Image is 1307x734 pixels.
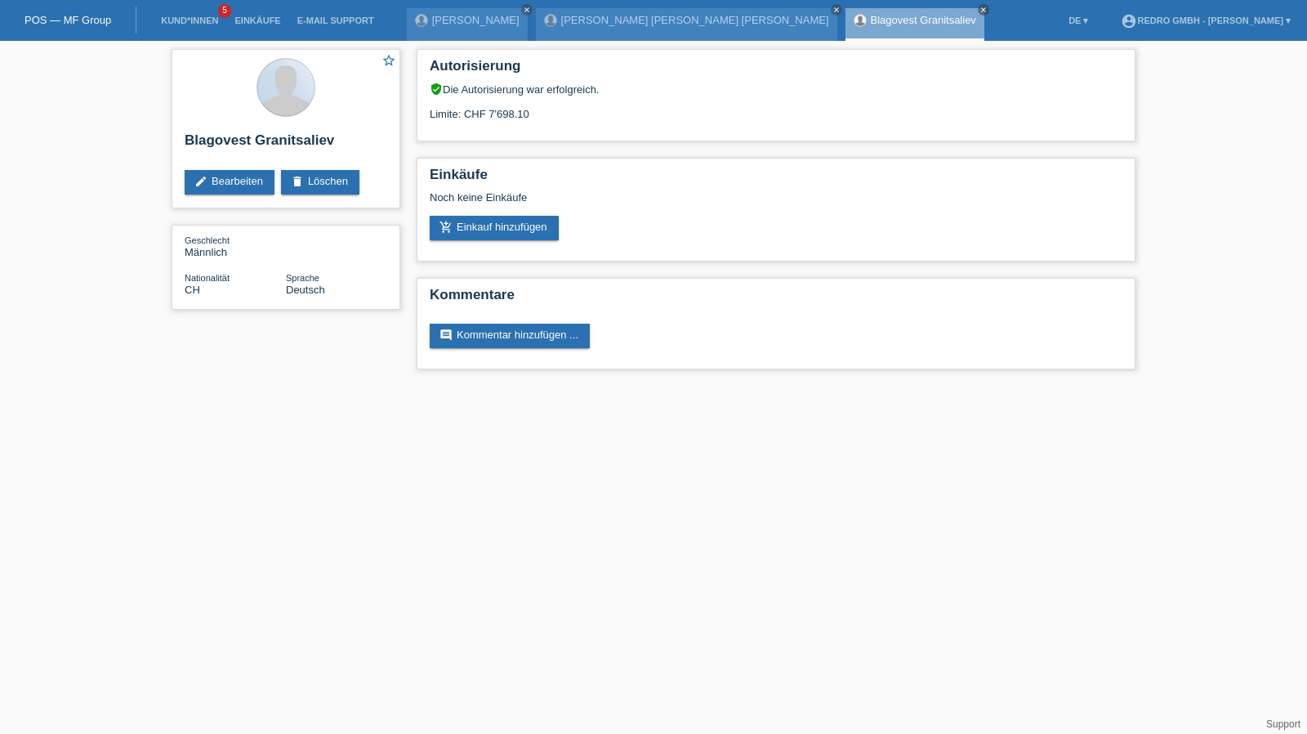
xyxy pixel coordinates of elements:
[1266,718,1300,730] a: Support
[832,6,841,14] i: close
[430,58,1122,83] h2: Autorisierung
[430,216,559,240] a: add_shopping_cartEinkauf hinzufügen
[1113,16,1299,25] a: account_circleRedro GmbH - [PERSON_NAME] ▾
[381,53,396,70] a: star_border
[185,170,274,195] a: editBearbeiten
[432,14,520,26] a: [PERSON_NAME]
[25,14,111,26] a: POS — MF Group
[831,4,842,16] a: close
[291,175,304,188] i: delete
[430,287,1122,311] h2: Kommentare
[185,284,200,296] span: Schweiz
[1060,16,1096,25] a: DE ▾
[430,324,590,348] a: commentKommentar hinzufügen ...
[153,16,226,25] a: Kund*innen
[1121,13,1137,29] i: account_circle
[978,4,989,16] a: close
[185,132,387,157] h2: Blagovest Granitsaliev
[430,96,1122,120] div: Limite: CHF 7'698.10
[226,16,288,25] a: Einkäufe
[194,175,207,188] i: edit
[561,14,829,26] a: [PERSON_NAME] [PERSON_NAME] [PERSON_NAME]
[185,235,230,245] span: Geschlecht
[185,273,230,283] span: Nationalität
[430,83,1122,96] div: Die Autorisierung war erfolgreich.
[286,273,319,283] span: Sprache
[289,16,382,25] a: E-Mail Support
[381,53,396,68] i: star_border
[979,6,988,14] i: close
[439,221,453,234] i: add_shopping_cart
[523,6,531,14] i: close
[218,4,231,18] span: 5
[430,83,443,96] i: verified_user
[430,191,1122,216] div: Noch keine Einkäufe
[185,234,286,258] div: Männlich
[281,170,359,195] a: deleteLöschen
[521,4,533,16] a: close
[286,284,325,296] span: Deutsch
[430,167,1122,191] h2: Einkäufe
[439,329,453,342] i: comment
[871,14,976,26] a: Blagovest Granitsaliev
